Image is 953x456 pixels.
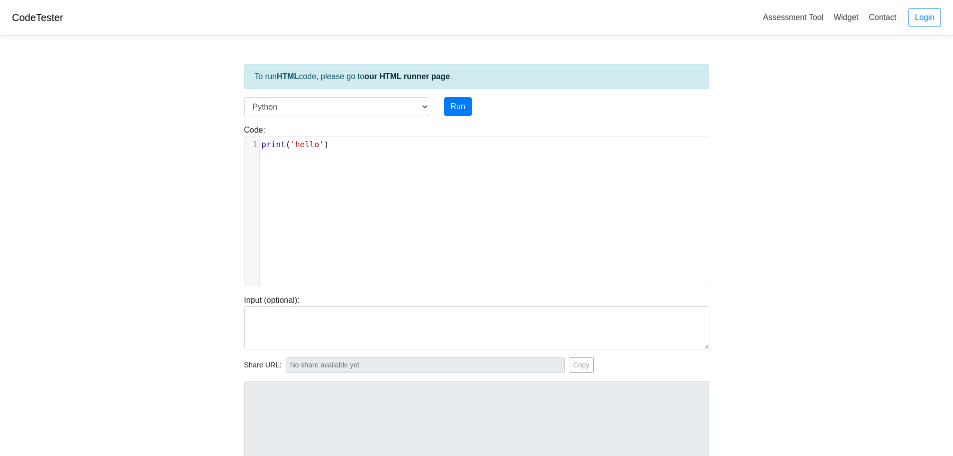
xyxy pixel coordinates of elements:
div: Code: [237,124,717,286]
div: To run code, please go to . [244,64,709,89]
span: Share URL: [244,360,282,371]
a: our HTML runner page [364,72,450,81]
div: 1 [245,139,259,151]
a: Contact [865,9,900,26]
strong: HTML [277,72,299,81]
a: Login [908,8,941,27]
input: No share available yet [286,357,565,373]
a: Assessment Tool [759,9,827,26]
a: Widget [829,9,862,26]
span: 'hello' [290,140,324,149]
button: Run [444,97,472,116]
span: print [262,140,286,149]
div: Input (optional): [237,294,717,349]
span: ( ) [262,140,329,149]
a: CodeTester [12,12,63,23]
button: Copy [569,357,594,373]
